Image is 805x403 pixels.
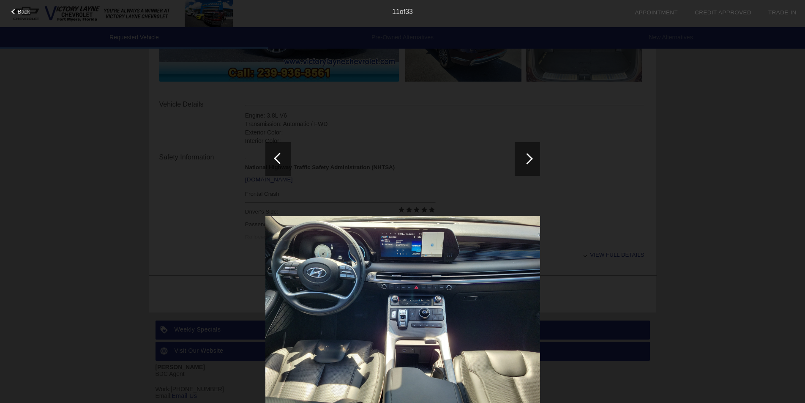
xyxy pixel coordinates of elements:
a: Trade-In [768,9,797,16]
a: Appointment [635,9,678,16]
span: 33 [405,8,413,15]
span: Back [18,8,30,15]
span: 11 [392,8,400,15]
a: Credit Approved [695,9,751,16]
